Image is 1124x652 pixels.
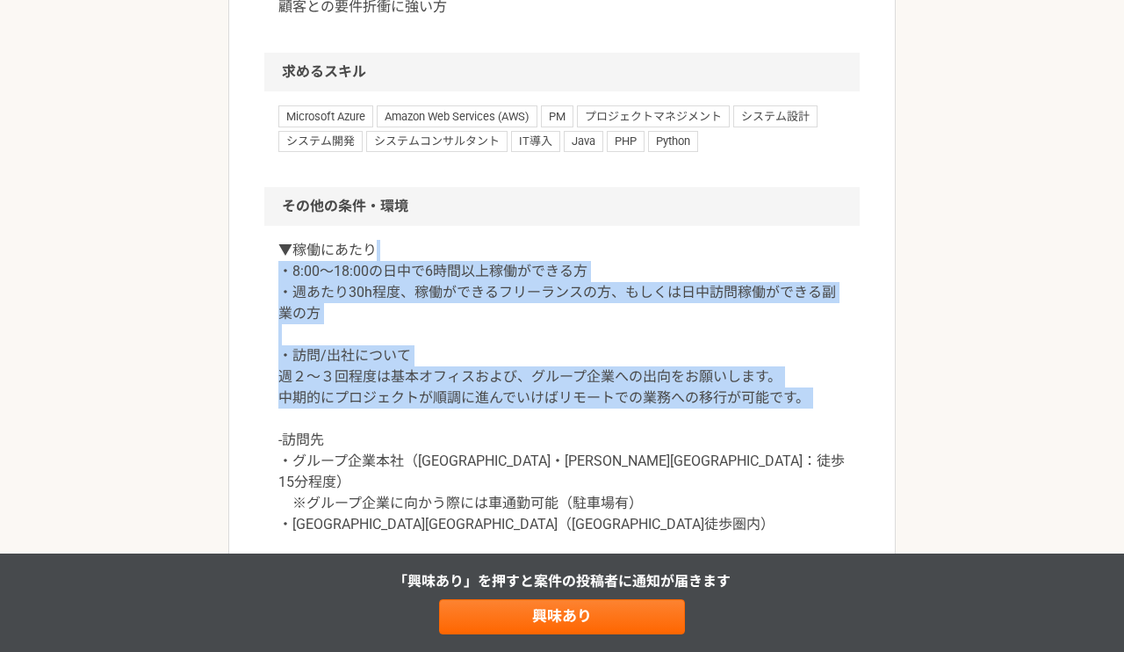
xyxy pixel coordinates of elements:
span: Microsoft Azure [278,105,373,127]
p: ▼稼働にあたり ・8:00〜18:00の日中で6時間以上稼働ができる方 ・週あたり30h程度、稼働ができるフリーランスの方、もしくは日中訪問稼働ができる副業の方 ・訪問/出社について 週２〜３回... [278,240,846,535]
p: 「興味あり」を押すと 案件の投稿者に通知が届きます [393,571,731,592]
h2: その他の条件・環境 [264,187,860,226]
span: IT導入 [511,131,560,152]
span: システム設計 [733,105,818,127]
span: プロジェクトマネジメント [577,105,730,127]
span: Amazon Web Services (AWS) [377,105,537,127]
span: Java [564,131,603,152]
a: 興味あり [439,599,685,634]
span: PHP [607,131,645,152]
h2: 求めるスキル [264,53,860,91]
span: システムコンサルタント [366,131,508,152]
span: システム開発 [278,131,363,152]
span: Python [648,131,698,152]
span: PM [541,105,573,127]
